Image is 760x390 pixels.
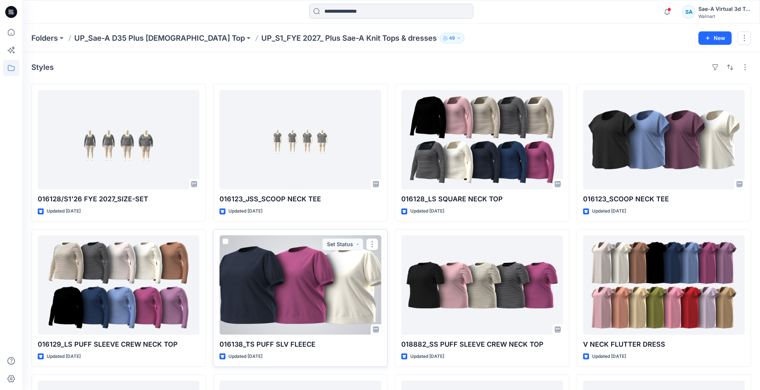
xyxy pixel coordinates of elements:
div: Walmart [698,13,751,19]
p: Updated [DATE] [592,353,626,360]
a: 016128/S1'26 FYE 2027_SIZE-SET [38,90,199,189]
a: 016128_LS SQUARE NECK TOP [401,90,563,189]
p: 49 [449,34,455,42]
a: 016123_JSS_SCOOP NECK TEE [219,90,381,189]
button: 49 [440,33,464,43]
p: Updated [DATE] [228,207,262,215]
p: 016123_JSS_SCOOP NECK TEE [219,194,381,204]
p: 016128_LS SQUARE NECK TOP [401,194,563,204]
div: SA [682,5,695,19]
p: Updated [DATE] [47,353,81,360]
p: Updated [DATE] [410,353,444,360]
a: V NECK FLUTTER DRESS [583,235,745,335]
a: 016129_LS PUFF SLEEVE CREW NECK TOP [38,235,199,335]
a: 016123_SCOOP NECK TEE [583,90,745,189]
a: 016138_TS PUFF SLV FLEECE [219,235,381,335]
p: 016128/S1'26 FYE 2027_SIZE-SET [38,194,199,204]
p: Updated [DATE] [410,207,444,215]
p: 016129_LS PUFF SLEEVE CREW NECK TOP [38,339,199,350]
h4: Styles [31,63,54,72]
p: 016123_SCOOP NECK TEE [583,194,745,204]
p: 016138_TS PUFF SLV FLEECE [219,339,381,350]
button: New [698,31,732,45]
p: Updated [DATE] [228,353,262,360]
div: Sae-A Virtual 3d Team [698,4,751,13]
p: Updated [DATE] [47,207,81,215]
p: 018882_SS PUFF SLEEVE CREW NECK TOP [401,339,563,350]
p: V NECK FLUTTER DRESS [583,339,745,350]
a: 018882_SS PUFF SLEEVE CREW NECK TOP [401,235,563,335]
a: UP_Sae-A D35 Plus [DEMOGRAPHIC_DATA] Top [74,33,245,43]
p: Updated [DATE] [592,207,626,215]
p: UP_S1_FYE 2027_ Plus Sae-A Knit Tops & dresses [261,33,437,43]
a: Folders [31,33,58,43]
